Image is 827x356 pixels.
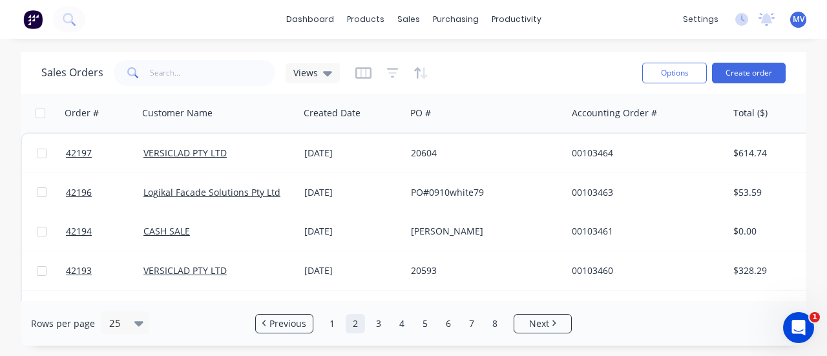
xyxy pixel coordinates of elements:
[23,10,43,29] img: Factory
[783,312,814,343] iframe: Intercom live chat
[269,317,306,330] span: Previous
[143,264,227,277] a: VERSICLAD PTY LTD
[143,225,190,237] a: CASH SALE
[66,134,143,173] a: 42197
[66,173,143,212] a: 42196
[415,314,435,333] a: Page 5
[304,147,401,160] div: [DATE]
[733,225,809,238] div: $0.00
[642,63,707,83] button: Options
[572,225,715,238] div: 00103461
[411,264,554,277] div: 20593
[439,314,458,333] a: Page 6
[426,10,485,29] div: purchasing
[143,147,227,159] a: VERSICLAD PTY LTD
[392,314,412,333] a: Page 4
[150,60,276,86] input: Search...
[572,107,657,120] div: Accounting Order #
[346,314,365,333] a: Page 2 is your current page
[66,225,92,238] span: 42194
[304,225,401,238] div: [DATE]
[66,251,143,290] a: 42193
[572,147,715,160] div: 00103464
[31,317,95,330] span: Rows per page
[65,107,99,120] div: Order #
[733,186,809,199] div: $53.59
[410,107,431,120] div: PO #
[142,107,213,120] div: Customer Name
[322,314,342,333] a: Page 1
[143,186,280,198] a: Logikal Facade Solutions Pty Ltd
[256,317,313,330] a: Previous page
[462,314,481,333] a: Page 7
[485,10,548,29] div: productivity
[810,312,820,322] span: 1
[66,264,92,277] span: 42193
[485,314,505,333] a: Page 8
[304,186,401,199] div: [DATE]
[572,264,715,277] div: 00103460
[793,14,804,25] span: MV
[369,314,388,333] a: Page 3
[66,186,92,199] span: 42196
[733,147,809,160] div: $614.74
[712,63,786,83] button: Create order
[529,317,549,330] span: Next
[733,107,768,120] div: Total ($)
[572,186,715,199] div: 00103463
[250,314,577,333] ul: Pagination
[66,212,143,251] a: 42194
[304,264,401,277] div: [DATE]
[280,10,340,29] a: dashboard
[676,10,725,29] div: settings
[514,317,571,330] a: Next page
[340,10,391,29] div: products
[391,10,426,29] div: sales
[411,225,554,238] div: [PERSON_NAME]
[293,66,318,79] span: Views
[41,67,103,79] h1: Sales Orders
[411,186,554,199] div: PO#0910white79
[66,147,92,160] span: 42197
[66,291,143,330] a: 42192
[411,147,554,160] div: 20604
[304,107,361,120] div: Created Date
[733,264,809,277] div: $328.29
